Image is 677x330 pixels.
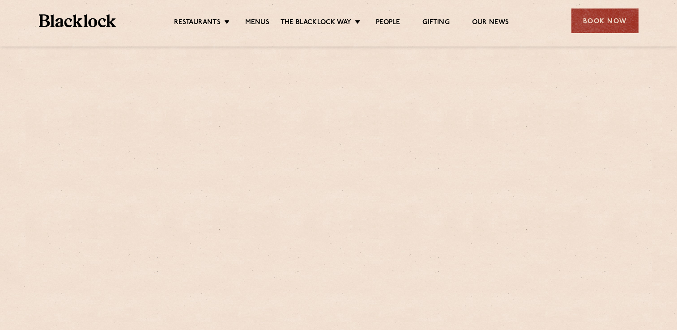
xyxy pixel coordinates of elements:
a: Restaurants [174,18,221,28]
a: People [376,18,400,28]
a: The Blacklock Way [281,18,351,28]
a: Gifting [422,18,449,28]
a: Menus [245,18,269,28]
div: Book Now [571,8,639,33]
a: Our News [472,18,509,28]
img: BL_Textured_Logo-footer-cropped.svg [39,14,116,27]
